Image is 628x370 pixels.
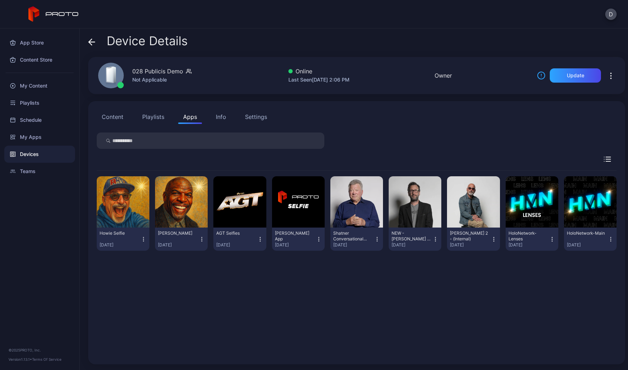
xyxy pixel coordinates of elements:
div: Terry Selfie [158,230,197,236]
button: Content [97,110,128,124]
div: [DATE] [216,242,257,248]
div: [DATE] [567,242,608,248]
div: Owner [435,71,452,80]
div: [DATE] [450,242,491,248]
div: Shatner Conversational Persona - (Proto Internal) [333,230,372,242]
div: 028 Publicis Demo [132,67,183,75]
button: D [605,9,617,20]
a: Schedule [4,111,75,129]
div: Howie Selfie [100,230,139,236]
button: Playlists [137,110,169,124]
a: Content Store [4,51,75,68]
div: Last Seen [DATE] 2:06 PM [288,75,350,84]
button: Settings [240,110,272,124]
div: Howie Mandel 2 - (Internal) [450,230,489,242]
div: [DATE] [275,242,316,248]
button: Apps [178,110,202,124]
a: My Apps [4,129,75,146]
button: Info [211,110,231,124]
a: Devices [4,146,75,163]
div: Settings [245,113,267,121]
div: [DATE] [392,242,432,248]
div: [DATE] [100,242,140,248]
span: Version 1.13.1 • [9,357,32,361]
div: David Selfie App [275,230,314,242]
div: Info [216,113,226,121]
button: AGT Selfies[DATE] [216,230,263,248]
div: [DATE] [509,242,549,248]
button: HoloNetwork-Lenses[DATE] [509,230,555,248]
a: App Store [4,34,75,51]
div: [DATE] [333,242,374,248]
a: Teams [4,163,75,180]
div: Online [288,67,350,75]
button: [PERSON_NAME] 2 - (Internal)[DATE] [450,230,497,248]
div: HoloNetwork-Main [567,230,606,236]
div: AGT Selfies [216,230,255,236]
span: Device Details [107,34,188,48]
div: NEW - David Nussbaum - (Internal) [392,230,431,242]
button: NEW - [PERSON_NAME] - (Internal)[DATE] [392,230,438,248]
div: [DATE] [158,242,199,248]
a: My Content [4,77,75,94]
div: HoloNetwork-Lenses [509,230,548,242]
button: [PERSON_NAME] App[DATE] [275,230,322,248]
div: © 2025 PROTO, Inc. [9,347,71,353]
a: Terms Of Service [32,357,62,361]
button: [PERSON_NAME][DATE] [158,230,205,248]
button: Update [550,68,601,83]
button: Shatner Conversational Persona - (Proto Internal)[DATE] [333,230,380,248]
div: Not Applicable [132,75,192,84]
div: Update [567,73,584,78]
a: Playlists [4,94,75,111]
button: Howie Selfie[DATE] [100,230,147,248]
button: HoloNetwork-Main[DATE] [567,230,614,248]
